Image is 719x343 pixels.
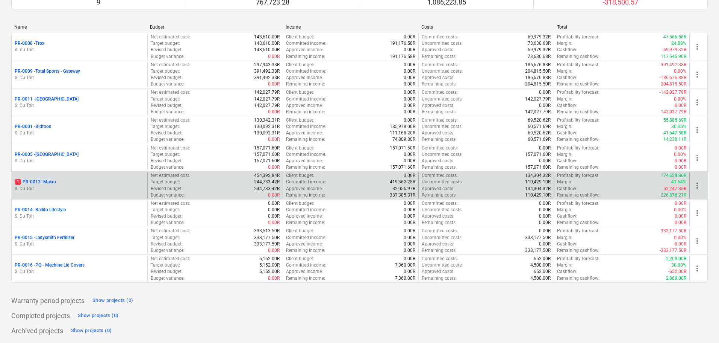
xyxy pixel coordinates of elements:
[286,75,323,81] p: Approved income :
[539,158,551,164] p: 0.00R
[422,241,454,247] p: Approved costs :
[286,136,325,143] p: Remaining income :
[151,62,190,68] p: Net estimated cost :
[268,207,280,213] p: 0.00R
[390,179,415,185] p: 419,362.28R
[15,262,144,275] div: PR-0016 -PQ - Machine Lid CoversS. Du Toit
[286,220,325,226] p: Remaining income :
[525,235,551,241] p: 333,177.50R
[15,179,21,185] span: 1
[421,24,551,30] div: Costs
[422,151,463,158] p: Uncommitted costs :
[392,186,415,192] p: 82,056.97R
[286,47,323,53] p: Approved income :
[390,164,415,171] p: 157,071.60R
[69,325,114,337] button: Show projects (0)
[254,130,280,136] p: 130,092.31R
[557,24,687,30] div: Total
[557,89,599,96] p: Profitability forecast :
[254,145,280,151] p: 157,071.60R
[404,47,415,53] p: 0.00R
[286,96,326,102] p: Committed income :
[422,213,454,220] p: Approved costs :
[286,130,323,136] p: Approved income :
[15,96,144,109] div: PR-0011 -[GEOGRAPHIC_DATA]S. Du Toit
[151,34,190,40] p: Net estimated cost :
[675,200,686,207] p: 0.00R
[557,123,572,130] p: Margin :
[268,220,280,226] p: 0.00R
[675,145,686,151] p: 0.00R
[15,75,144,81] p: S. Du Toit
[422,207,463,213] p: Uncommitted costs :
[286,200,314,207] p: Client budget :
[422,158,454,164] p: Approved costs :
[539,220,551,226] p: 0.00R
[390,130,415,136] p: 111,168.20R
[151,179,180,185] p: Target budget :
[268,213,280,220] p: 0.00R
[404,62,415,68] p: 0.00R
[557,186,577,192] p: Cashflow :
[268,53,280,60] p: 0.00R
[404,228,415,234] p: 0.00R
[15,40,144,53] div: PR-0008 -TroxA. du Toit
[528,130,551,136] p: 69,520.62R
[404,235,415,241] p: 0.00R
[662,47,686,53] p: -69,979.32R
[557,164,599,171] p: Remaining cashflow :
[268,164,280,171] p: 0.00R
[91,295,135,307] button: Show projects (0)
[286,34,314,40] p: Client budget :
[15,235,74,241] p: PR-0015 - Ladysmith Fertilizer
[663,130,686,136] p: 41,647.58R
[557,117,599,123] p: Profitability forecast :
[151,200,190,207] p: Net estimated cost :
[151,164,185,171] p: Budget variance :
[254,62,280,68] p: 297,943.38R
[151,40,180,47] p: Target budget :
[150,24,280,30] div: Budget
[662,186,686,192] p: -52,247.35R
[528,34,551,40] p: 69,979.32R
[528,47,551,53] p: 69,979.32R
[151,220,185,226] p: Budget variance :
[693,153,702,162] span: more_vert
[254,34,280,40] p: 143,610.00R
[557,145,599,151] p: Profitability forecast :
[15,130,144,136] p: S. Du Toit
[15,262,85,268] p: PR-0016 - PQ - Machine Lid Covers
[286,117,314,123] p: Client budget :
[254,123,280,130] p: 130,092.31R
[661,53,686,60] p: 117,545.90R
[268,81,280,87] p: 0.00R
[286,158,323,164] p: Approved income :
[525,151,551,158] p: 157,071.60R
[404,81,415,87] p: 0.00R
[660,228,686,234] p: -333,177.50R
[71,326,112,335] div: Show projects (0)
[422,62,458,68] p: Committed costs :
[557,40,572,47] p: Margin :
[693,264,702,273] span: more_vert
[151,109,185,115] p: Budget variance :
[422,200,458,207] p: Committed costs :
[15,102,144,109] p: S. Du Toit
[404,213,415,220] p: 0.00R
[422,102,454,109] p: Approved costs :
[539,145,551,151] p: 0.00R
[674,68,686,75] p: 0.00%
[675,164,686,171] p: 0.00R
[422,34,458,40] p: Committed costs :
[390,123,415,130] p: 185,978.00R
[539,200,551,207] p: 0.00R
[675,102,686,109] p: 0.00R
[693,98,702,107] span: more_vert
[15,207,144,220] div: PR-0014 -Ballito LifestyleS. Du Toit
[557,130,577,136] p: Cashflow :
[557,179,572,185] p: Margin :
[422,109,457,115] p: Remaining costs :
[286,213,323,220] p: Approved income :
[78,311,118,320] div: Show projects (0)
[286,192,325,198] p: Remaining income :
